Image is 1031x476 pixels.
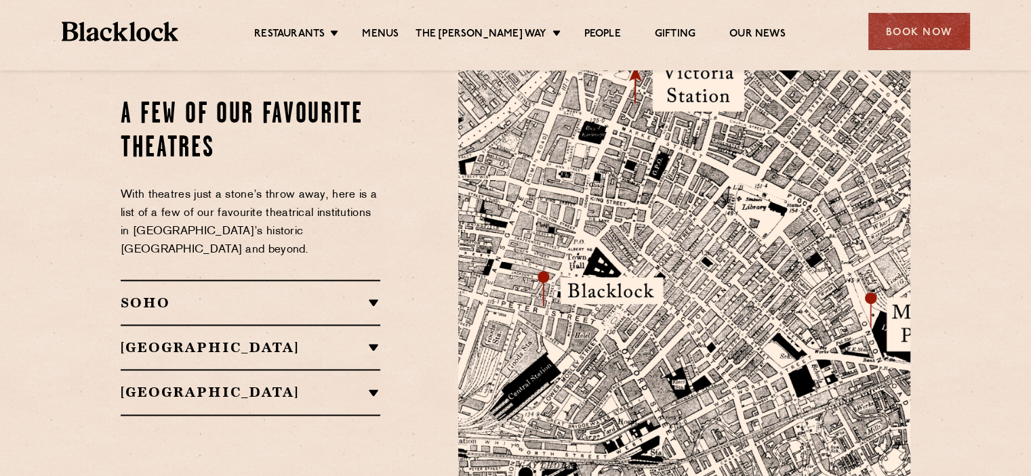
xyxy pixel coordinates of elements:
[121,190,377,255] span: With theatres just a stone’s throw away, here is a list of a few of our favourite theatrical inst...
[729,28,786,43] a: Our News
[584,28,621,43] a: People
[655,28,695,43] a: Gifting
[121,295,380,311] h2: SOHO
[254,28,325,43] a: Restaurants
[416,28,546,43] a: The [PERSON_NAME] Way
[121,339,380,355] h2: [GEOGRAPHIC_DATA]
[121,384,380,400] h2: [GEOGRAPHIC_DATA]
[121,98,380,166] h2: A Few of our Favourite Theatres
[868,13,970,50] div: Book Now
[62,22,179,41] img: BL_Textured_Logo-footer-cropped.svg
[362,28,399,43] a: Menus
